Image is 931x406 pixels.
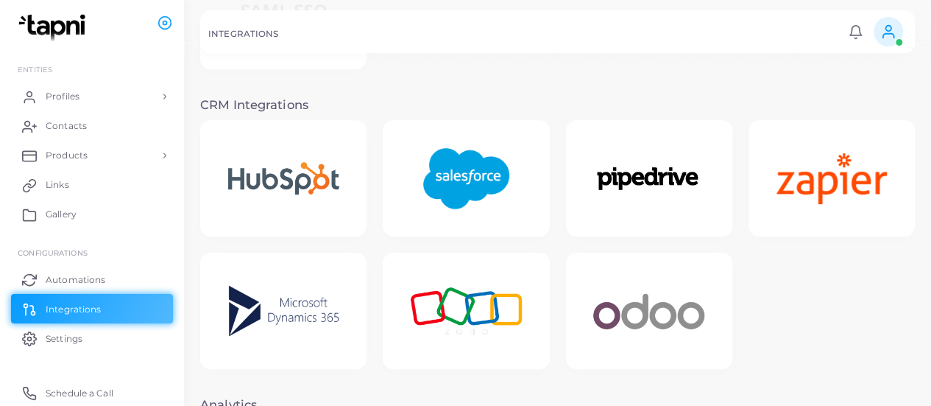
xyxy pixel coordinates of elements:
a: Contacts [11,111,173,141]
span: Schedule a Call [46,387,113,400]
a: Products [11,141,173,170]
h3: CRM Integrations [200,98,915,113]
span: Gallery [46,208,77,221]
span: Links [46,178,69,192]
img: Pipedrive [578,148,720,209]
img: Hubspot [213,147,355,210]
span: Configurations [18,248,88,257]
a: Automations [11,265,173,294]
span: ENTITIES [18,65,52,74]
span: Integrations [46,303,101,316]
a: Profiles [11,82,173,111]
img: Zapier [760,138,902,220]
span: Automations [46,273,105,287]
img: Zoho [395,272,537,351]
span: Settings [46,332,82,346]
span: Products [46,149,88,162]
a: Settings [11,323,173,353]
h5: INTEGRATIONS [208,29,278,39]
img: Odoo [578,270,720,352]
img: Salesforce [407,133,525,225]
span: Profiles [46,90,79,103]
a: Integrations [11,294,173,323]
a: Links [11,170,173,200]
a: Gallery [11,200,173,229]
img: Microsoft Dynamics [213,267,355,355]
img: logo [13,14,95,41]
span: Contacts [46,119,87,133]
